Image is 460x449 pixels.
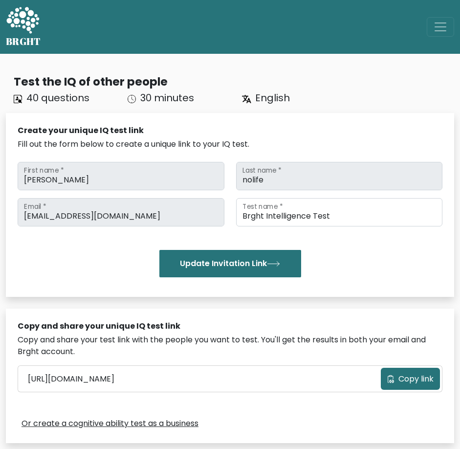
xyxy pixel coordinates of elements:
[236,198,443,226] input: Test name
[6,4,41,50] a: BRGHT
[6,36,41,47] h5: BRGHT
[381,368,440,390] button: Copy link
[18,138,442,150] div: Fill out the form below to create a unique link to your IQ test.
[18,198,224,226] input: Email
[22,418,198,429] a: Or create a cognitive ability test as a business
[427,17,454,37] button: Toggle navigation
[18,334,442,358] div: Copy and share your test link with the people you want to test. You'll get the results in both yo...
[18,125,442,136] div: Create your unique IQ test link
[18,162,224,190] input: First name
[236,162,443,190] input: Last name
[26,91,89,105] span: 40 questions
[398,373,434,385] span: Copy link
[18,320,442,332] div: Copy and share your unique IQ test link
[14,73,454,90] div: Test the IQ of other people
[159,250,301,277] button: Update Invitation Link
[255,91,290,105] span: English
[140,91,194,105] span: 30 minutes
